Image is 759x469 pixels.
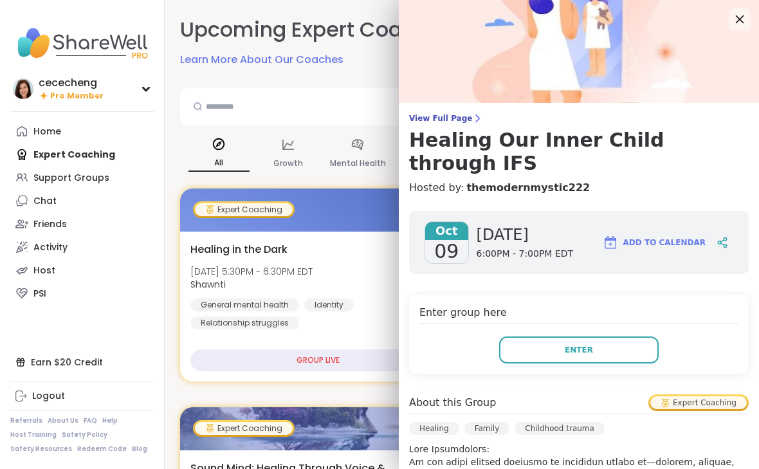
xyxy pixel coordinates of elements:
[464,422,510,435] div: Family
[10,166,154,189] a: Support Groups
[603,235,618,250] img: ShareWell Logomark
[33,172,109,185] div: Support Groups
[180,15,538,44] h2: Upcoming Expert Coaching Groups
[33,125,61,138] div: Home
[10,189,154,212] a: Chat
[409,129,749,175] h3: Healing Our Inner Child through IFS
[33,288,46,300] div: PSI
[48,416,78,425] a: About Us
[477,248,574,261] span: 6:00PM - 7:00PM EDT
[409,395,496,410] h4: About this Group
[477,225,574,245] span: [DATE]
[195,422,293,435] div: Expert Coaching
[10,120,154,143] a: Home
[10,282,154,305] a: PSI
[650,396,747,409] div: Expert Coaching
[132,445,147,454] a: Blog
[195,203,293,216] div: Expert Coaching
[33,241,68,254] div: Activity
[10,416,42,425] a: Referrals
[565,344,593,356] span: Enter
[190,299,299,311] div: General mental health
[190,265,313,278] span: [DATE] 5:30PM - 6:30PM EDT
[409,113,749,175] a: View Full PageHealing Our Inner Child through IFS
[330,156,386,171] p: Mental Health
[32,390,65,403] div: Logout
[10,212,154,235] a: Friends
[10,430,57,439] a: Host Training
[466,180,590,196] a: themodernmystic222
[33,264,55,277] div: Host
[597,227,711,258] button: Add to Calendar
[10,21,154,66] img: ShareWell Nav Logo
[33,218,67,231] div: Friends
[190,278,226,291] b: Shawnti
[499,336,659,363] button: Enter
[409,113,749,124] span: View Full Page
[190,242,288,257] span: Healing in the Dark
[50,91,104,102] span: Pro Member
[13,78,33,99] img: cececheng
[304,299,354,311] div: Identity
[409,422,459,435] div: Healing
[10,351,154,374] div: Earn $20 Credit
[515,422,605,435] div: Childhood trauma
[273,156,303,171] p: Growth
[33,195,57,208] div: Chat
[188,155,250,172] p: All
[623,237,706,248] span: Add to Calendar
[10,235,154,259] a: Activity
[10,259,154,282] a: Host
[10,445,72,454] a: Safety Resources
[39,76,104,90] div: cececheng
[77,445,127,454] a: Redeem Code
[190,317,299,329] div: Relationship struggles
[180,52,343,68] a: Learn More About Our Coaches
[434,240,459,263] span: 09
[190,349,445,371] div: GROUP LIVE
[409,180,749,196] h4: Hosted by:
[84,416,97,425] a: FAQ
[62,430,107,439] a: Safety Policy
[419,305,738,324] h4: Enter group here
[425,222,468,240] span: Oct
[102,416,118,425] a: Help
[10,385,154,408] a: Logout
